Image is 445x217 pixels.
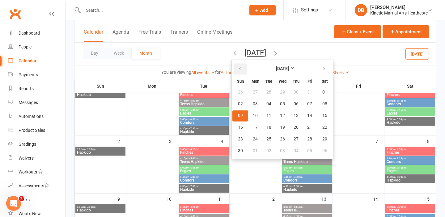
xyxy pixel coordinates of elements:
[262,122,275,133] button: 18
[180,148,227,151] span: 3:45pm
[266,90,271,95] span: 28
[180,93,227,97] span: Finches
[132,48,160,59] button: Month
[221,136,229,146] div: 4
[280,102,285,106] span: 05
[249,110,262,121] button: 10
[180,121,227,124] span: Condors
[77,208,124,212] span: Hapkido
[384,80,436,93] th: Sat
[386,93,434,97] span: Finches
[317,122,333,133] button: 22
[322,137,327,142] span: 29
[303,98,316,110] button: 07
[322,113,327,118] span: 15
[283,176,331,178] span: 5:45pm
[322,90,327,95] span: 01
[396,148,406,151] span: - 2:00pm
[83,48,106,59] button: Day
[180,127,227,130] span: 6:30pm
[301,3,318,17] span: Settings
[290,87,303,98] button: 30
[292,176,303,178] span: - 6:30pm
[8,179,65,193] a: Assessments
[266,125,271,130] span: 18
[180,188,227,191] span: Hapkido
[232,87,248,98] button: 26
[232,110,248,121] button: 09
[180,160,227,164] span: Teens Hapkido
[293,79,299,84] small: Thursday
[167,194,178,204] div: 10
[8,110,65,123] a: Automations
[19,196,24,201] span: 2
[19,128,45,133] div: Product Sales
[253,113,258,118] span: 10
[303,87,316,98] button: 31
[8,40,65,54] a: People
[303,122,316,133] button: 21
[191,70,215,75] a: All events
[283,169,331,173] span: Eagles
[238,102,243,106] span: 02
[396,157,406,160] span: - 3:15pm
[396,118,406,121] span: - 5:00pm
[189,118,199,121] span: - 6:30pm
[169,136,178,146] div: 3
[386,148,434,151] span: 1:30pm
[8,193,65,207] a: Tasks
[303,134,316,145] button: 28
[86,206,95,208] span: - 9:00am
[262,98,275,110] button: 04
[373,194,384,204] div: 14
[307,125,312,130] span: 21
[117,194,126,204] div: 9
[19,114,44,119] div: Automations
[425,194,436,204] div: 15
[138,29,161,42] button: Free Trials
[307,90,312,95] span: 31
[237,79,244,84] small: Sunday
[280,113,285,118] span: 12
[86,148,95,151] span: - 9:00am
[180,176,227,178] span: 5:45pm
[322,102,327,106] span: 08
[279,79,286,84] small: Wednesday
[170,29,188,42] button: Trainers
[294,148,299,153] span: 04
[283,166,331,169] span: 5:00pm
[238,125,243,130] span: 16
[180,102,227,106] span: Teens Hapkido
[249,98,262,110] button: 03
[180,130,227,134] span: Hapkido
[386,151,434,154] span: Finches
[333,80,384,93] th: Fri
[232,122,248,133] button: 16
[386,118,434,121] span: 4:00pm
[180,151,227,154] span: Finches
[189,127,199,130] span: - 7:30pm
[303,145,316,156] button: 05
[180,111,227,115] span: Eagles
[317,145,333,156] button: 06
[189,109,199,111] span: - 5:45pm
[383,25,429,38] button: Appointment
[8,82,65,96] a: Reports
[230,80,281,93] th: Wed
[294,90,299,95] span: 30
[386,102,434,106] span: Condors
[317,110,333,121] button: 15
[386,176,434,178] span: 4:00pm
[276,98,289,110] button: 05
[253,137,258,142] span: 24
[77,206,124,208] span: 8:00am
[386,160,434,164] span: Condors
[396,176,406,178] span: - 5:00pm
[7,6,23,22] a: Clubworx
[8,123,65,137] a: Product Sales
[249,5,276,15] button: Add
[294,102,299,106] span: 06
[307,102,312,106] span: 07
[232,134,248,145] button: 23
[8,68,65,82] a: Payments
